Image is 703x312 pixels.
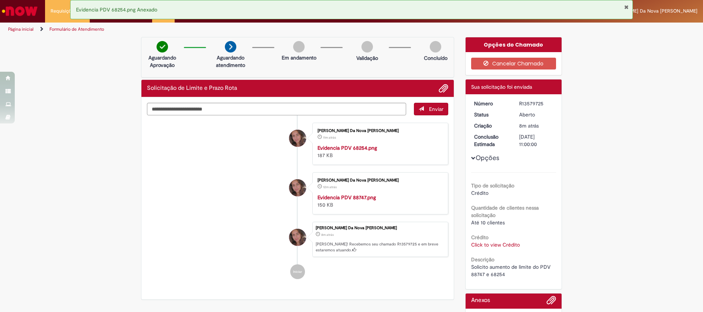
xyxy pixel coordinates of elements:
[157,41,168,52] img: check-circle-green.png
[316,226,444,230] div: [PERSON_NAME] Da Nova [PERSON_NAME]
[471,256,494,263] b: Descrição
[318,194,440,208] div: 150 KB
[318,194,376,201] a: Evidencia PDV 88747.png
[471,241,520,248] a: Click to view Crédito
[318,178,440,183] div: [PERSON_NAME] Da Nova [PERSON_NAME]
[469,100,514,107] dt: Número
[469,111,514,118] dt: Status
[289,130,306,147] div: Gabriela Castelani Da Nova Brandao Campos
[213,54,248,69] p: Aguardando atendimento
[414,103,448,115] button: Enviar
[323,135,336,140] time: 30/09/2025 08:28:45
[321,233,334,237] span: 8m atrás
[321,233,334,237] time: 30/09/2025 08:32:18
[49,26,104,32] a: Formulário de Atendimento
[429,106,443,112] span: Enviar
[471,234,488,241] b: Crédito
[624,4,629,10] button: Fechar Notificação
[471,219,505,226] span: Até 10 clientes
[147,222,448,257] li: Gabriela Castelani Da Nova Brandao Campos
[356,54,378,62] p: Validação
[323,185,337,189] span: 12m atrás
[289,179,306,196] div: Gabriela Castelani Da Nova Brandao Campos
[51,7,76,15] span: Requisições
[471,58,556,69] button: Cancelar Chamado
[316,241,444,253] p: [PERSON_NAME]! Recebemos seu chamado R13579725 e em breve estaremos atuando.
[439,84,448,93] button: Adicionar anexos
[318,129,440,133] div: [PERSON_NAME] Da Nova [PERSON_NAME]
[318,144,440,159] div: 187 KB
[1,4,39,18] img: ServiceNow
[225,41,236,52] img: arrow-next.png
[361,41,373,52] img: img-circle-grey.png
[6,23,463,36] ul: Trilhas de página
[469,133,514,148] dt: Conclusão Estimada
[469,122,514,129] dt: Criação
[318,145,377,151] a: Evidencia PDV 68254.png
[147,115,448,287] ul: Histórico de tíquete
[601,8,697,14] span: [PERSON_NAME] Da Nova [PERSON_NAME]
[282,54,316,61] p: Em andamento
[424,54,447,62] p: Concluído
[519,111,553,118] div: Aberto
[76,6,157,13] span: Evidencia PDV 68254.png Anexado
[471,204,539,218] b: Quantidade de clientes nessa solicitação
[293,41,305,52] img: img-circle-grey.png
[8,26,34,32] a: Página inicial
[323,135,336,140] span: 11m atrás
[289,229,306,246] div: Gabriela Castelani Da Nova Brandao Campos
[430,41,441,52] img: img-circle-grey.png
[147,103,406,115] textarea: Digite sua mensagem aqui...
[471,264,552,278] span: Solicito aumento de limite do PDV 88747 e 68254
[466,37,562,52] div: Opções do Chamado
[519,122,553,129] div: 30/09/2025 08:32:18
[519,133,553,148] div: [DATE] 11:00:00
[144,54,180,69] p: Aguardando Aprovação
[519,100,553,107] div: R13579725
[323,185,337,189] time: 30/09/2025 08:27:27
[519,122,539,129] span: 8m atrás
[471,182,514,189] b: Tipo de solicitação
[471,84,532,90] span: Sua solicitação foi enviada
[546,295,556,309] button: Adicionar anexos
[471,190,488,196] span: Crédito
[471,297,490,304] h2: Anexos
[147,85,237,92] h2: Solicitação de Limite e Prazo Rota Histórico de tíquete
